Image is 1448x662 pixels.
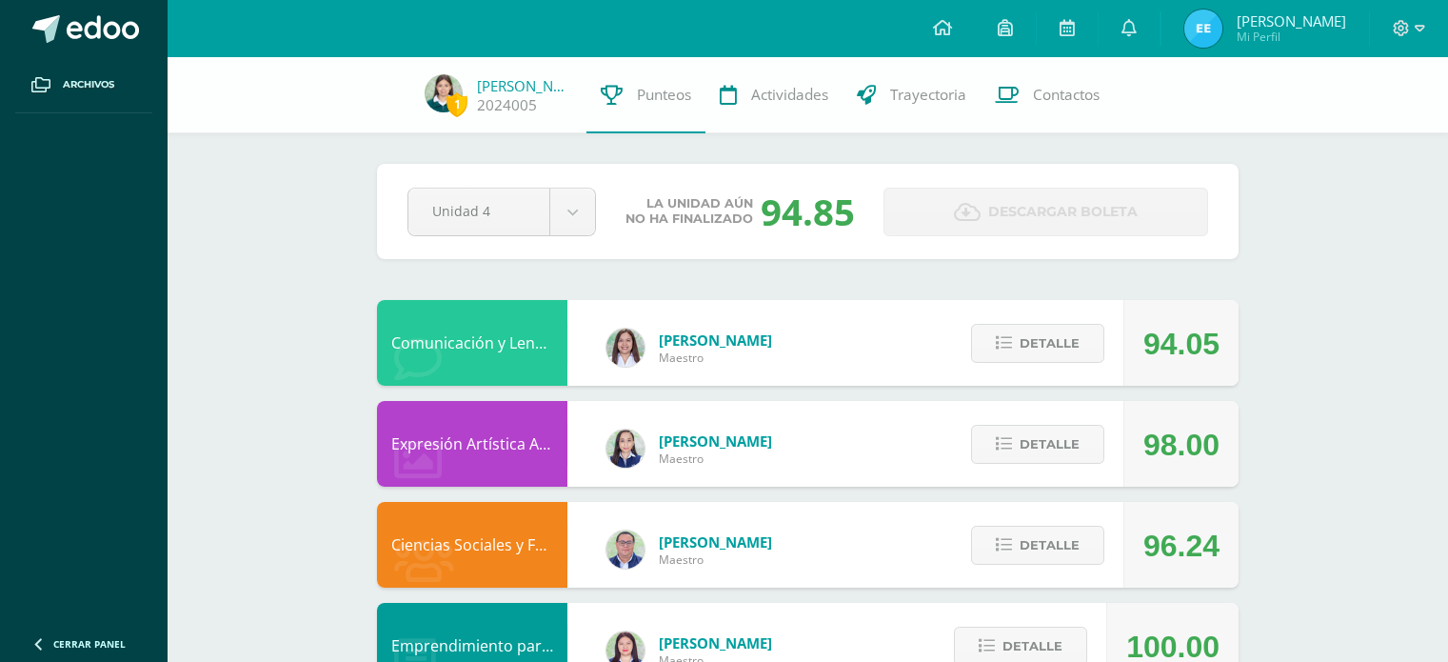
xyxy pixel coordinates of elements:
span: Maestro [659,451,772,467]
span: Cerrar panel [53,637,126,651]
img: 9a9703091ec26d7c5ea524547f38eb46.png [425,74,463,112]
span: Archivos [63,77,114,92]
img: acecb51a315cac2de2e3deefdb732c9f.png [606,329,645,367]
a: Archivos [15,57,152,113]
a: Contactos [981,57,1114,133]
span: Trayectoria [890,85,966,105]
div: Expresión Artística ARTES PLÁSTICAS [377,401,567,487]
span: [PERSON_NAME] [659,532,772,552]
img: 360951c6672e02766e5b7d72674f168c.png [606,430,645,468]
span: [PERSON_NAME] [659,633,772,652]
div: Ciencias Sociales y Formación Ciudadana [377,502,567,588]
span: Detalle [1020,427,1080,462]
div: 96.24 [1143,503,1220,589]
span: Punteos [637,85,691,105]
div: 94.05 [1143,301,1220,387]
span: [PERSON_NAME] [1237,11,1346,30]
span: 1 [446,92,467,116]
button: Detalle [971,425,1104,464]
span: Actividades [751,85,828,105]
a: Unidad 4 [408,189,595,235]
div: 98.00 [1143,402,1220,488]
span: [PERSON_NAME] [659,331,772,350]
a: 2024005 [477,95,537,115]
img: c1c1b07ef08c5b34f56a5eb7b3c08b85.png [606,531,645,569]
span: Maestro [659,552,772,568]
span: Detalle [1020,528,1080,563]
span: Mi Perfil [1237,29,1346,45]
span: Descargar boleta [988,189,1138,235]
span: Maestro [659,350,772,366]
span: Detalle [1020,326,1080,361]
a: Punteos [586,57,705,133]
div: 94.85 [761,187,855,236]
a: Actividades [705,57,843,133]
img: cd536c4fce2dba6644e2e245d60057c8.png [1184,10,1222,48]
span: [PERSON_NAME] [659,431,772,451]
button: Detalle [971,526,1104,565]
button: Detalle [971,324,1104,363]
span: Unidad 4 [432,189,526,233]
div: Comunicación y Lenguaje, Inglés [377,300,567,386]
a: Trayectoria [843,57,981,133]
span: Contactos [1033,85,1100,105]
a: [PERSON_NAME] [477,76,572,95]
span: La unidad aún no ha finalizado [625,196,753,227]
